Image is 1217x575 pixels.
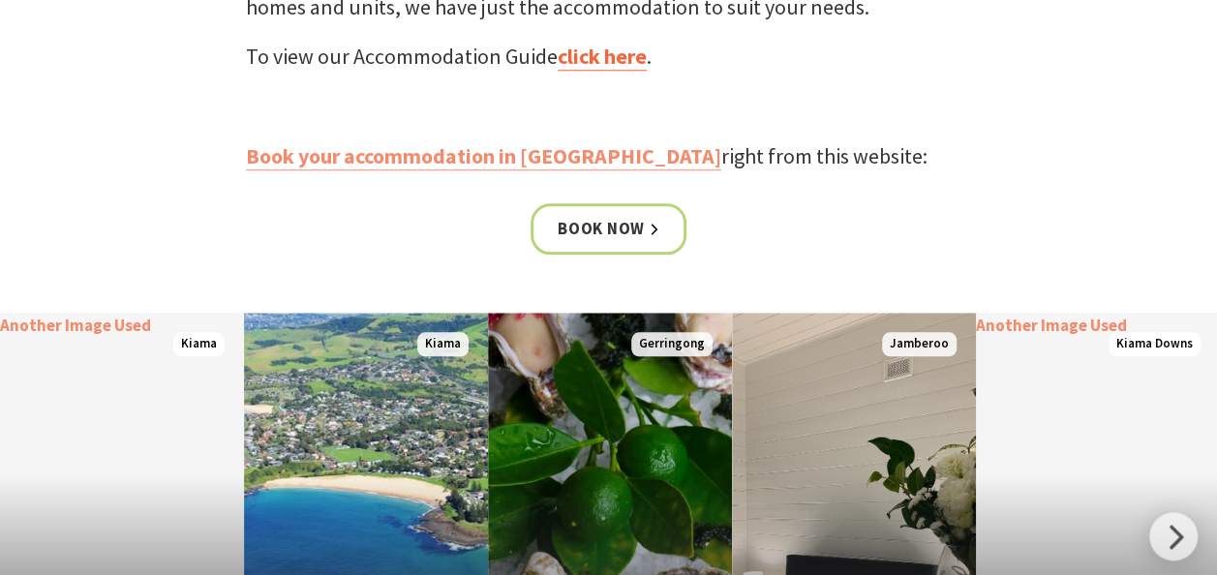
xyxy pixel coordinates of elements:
[882,332,957,356] span: Jamberoo
[1109,332,1201,356] span: Kiama Downs
[631,332,713,356] span: Gerringong
[246,142,721,170] a: Book your accommodation in [GEOGRAPHIC_DATA]
[246,139,972,173] p: right from this website:
[417,332,469,356] span: Kiama
[558,43,647,71] a: click here
[531,203,686,255] a: Book now
[173,332,225,356] span: Kiama
[246,40,972,74] p: To view our Accommodation Guide .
